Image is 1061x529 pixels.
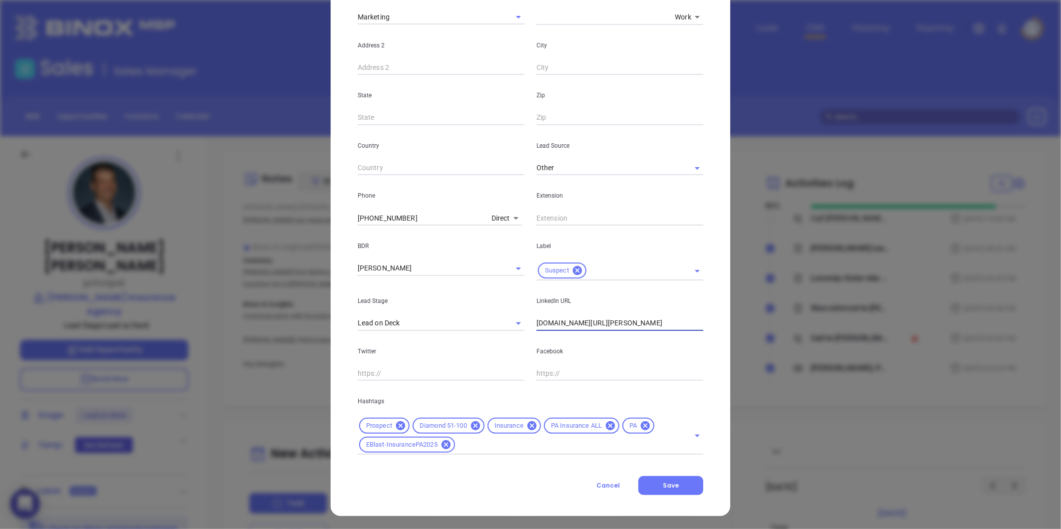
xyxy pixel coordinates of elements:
[536,346,703,357] p: Facebook
[359,418,410,434] div: Prospect
[358,190,525,201] p: Phone
[358,346,525,357] p: Twitter
[536,211,703,226] input: Extension
[536,140,703,151] p: Lead Source
[536,190,703,201] p: Extension
[358,140,525,151] p: Country
[536,90,703,101] p: Zip
[413,418,485,434] div: Diamond 51-100
[638,476,703,495] button: Save
[622,418,654,434] div: PA
[358,241,525,252] p: BDR
[358,40,525,51] p: Address 2
[488,418,541,434] div: Insurance
[690,264,704,278] button: Open
[596,481,620,490] span: Cancel
[536,366,703,381] input: https://
[512,262,526,275] button: Open
[512,10,526,24] button: Open
[512,316,526,330] button: Open
[544,418,619,434] div: PA Insurance ALL
[536,316,703,331] input: https://
[623,422,643,430] span: PA
[358,60,525,75] input: Address 2
[359,437,455,453] div: EBlast-InsurancePA2025
[690,429,704,443] button: Open
[675,10,703,25] div: Work
[358,396,703,407] p: Hashtags
[358,110,525,125] input: State
[358,161,525,176] input: Country
[536,295,703,306] p: LinkedIn URL
[539,266,575,275] span: Suspect
[358,366,525,381] input: https://
[538,263,586,278] div: Suspect
[536,110,703,125] input: Zip
[492,211,522,226] div: Direct
[536,60,703,75] input: City
[536,241,703,252] p: Label
[360,422,398,430] span: Prospect
[545,422,608,430] span: PA Insurance ALL
[414,422,473,430] span: Diamond 51-100
[358,295,525,306] p: Lead Stage
[690,161,704,175] button: Open
[358,90,525,101] p: State
[536,40,703,51] p: City
[578,476,638,495] button: Cancel
[489,422,530,430] span: Insurance
[358,211,488,226] input: Phone
[663,481,679,490] span: Save
[360,441,444,449] span: EBlast-InsurancePA2025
